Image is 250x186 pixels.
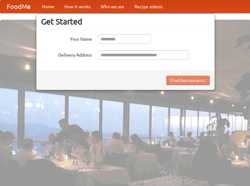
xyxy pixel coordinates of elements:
[166,76,210,85] button: Find Restaurants!
[37,0,59,13] a: Home
[59,0,96,13] a: How it works
[129,0,168,13] a: Recipe videos
[41,17,210,26] h3: Get Started
[41,34,92,42] label: Your Name
[41,50,92,58] label: Delivery Address
[0,0,37,13] a: FoodMe
[96,0,129,13] a: Who we are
